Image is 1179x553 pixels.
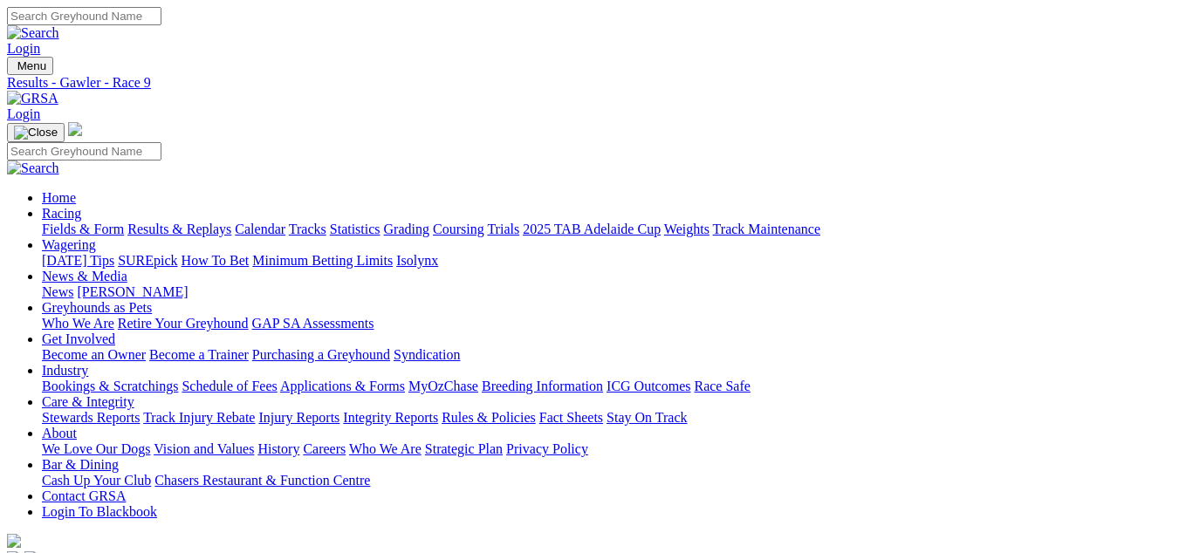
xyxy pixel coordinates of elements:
[7,534,21,548] img: logo-grsa-white.png
[42,410,140,425] a: Stewards Reports
[7,160,59,176] img: Search
[42,379,178,393] a: Bookings & Scratchings
[303,441,346,456] a: Careers
[42,237,96,252] a: Wagering
[42,316,114,331] a: Who We Are
[42,347,146,362] a: Become an Owner
[143,410,255,425] a: Track Injury Rebate
[42,394,134,409] a: Care & Integrity
[523,222,661,236] a: 2025 TAB Adelaide Cup
[252,253,393,268] a: Minimum Betting Limits
[349,441,422,456] a: Who We Are
[42,284,73,299] a: News
[280,379,405,393] a: Applications & Forms
[539,410,603,425] a: Fact Sheets
[607,410,687,425] a: Stay On Track
[713,222,820,236] a: Track Maintenance
[42,379,1172,394] div: Industry
[42,284,1172,300] div: News & Media
[396,253,438,268] a: Isolynx
[433,222,484,236] a: Coursing
[7,41,40,56] a: Login
[257,441,299,456] a: History
[7,123,65,142] button: Toggle navigation
[14,126,58,140] img: Close
[487,222,519,236] a: Trials
[7,75,1172,91] a: Results - Gawler - Race 9
[42,316,1172,331] div: Greyhounds as Pets
[506,441,588,456] a: Privacy Policy
[42,269,127,283] a: News & Media
[330,222,380,236] a: Statistics
[42,347,1172,363] div: Get Involved
[408,379,478,393] a: MyOzChase
[343,410,438,425] a: Integrity Reports
[7,106,40,121] a: Login
[394,347,460,362] a: Syndication
[17,59,46,72] span: Menu
[77,284,188,299] a: [PERSON_NAME]
[252,347,390,362] a: Purchasing a Greyhound
[182,253,250,268] a: How To Bet
[42,253,1172,269] div: Wagering
[252,316,374,331] a: GAP SA Assessments
[7,142,161,160] input: Search
[68,122,82,136] img: logo-grsa-white.png
[154,441,254,456] a: Vision and Values
[7,25,59,41] img: Search
[607,379,690,393] a: ICG Outcomes
[42,488,126,503] a: Contact GRSA
[258,410,339,425] a: Injury Reports
[425,441,503,456] a: Strategic Plan
[42,363,88,378] a: Industry
[182,379,277,393] a: Schedule of Fees
[127,222,231,236] a: Results & Replays
[118,316,249,331] a: Retire Your Greyhound
[42,441,1172,457] div: About
[42,426,77,440] a: About
[42,222,124,236] a: Fields & Form
[482,379,603,393] a: Breeding Information
[289,222,326,236] a: Tracks
[42,441,150,456] a: We Love Our Dogs
[7,91,58,106] img: GRSA
[664,222,709,236] a: Weights
[7,57,53,75] button: Toggle navigation
[384,222,429,236] a: Grading
[42,190,76,205] a: Home
[442,410,536,425] a: Rules & Policies
[154,473,370,488] a: Chasers Restaurant & Function Centre
[694,379,750,393] a: Race Safe
[42,206,81,221] a: Racing
[149,347,249,362] a: Become a Trainer
[42,473,151,488] a: Cash Up Your Club
[42,300,152,315] a: Greyhounds as Pets
[118,253,177,268] a: SUREpick
[42,410,1172,426] div: Care & Integrity
[7,7,161,25] input: Search
[235,222,285,236] a: Calendar
[42,504,157,519] a: Login To Blackbook
[42,222,1172,237] div: Racing
[42,253,114,268] a: [DATE] Tips
[42,473,1172,488] div: Bar & Dining
[42,331,115,346] a: Get Involved
[42,457,119,472] a: Bar & Dining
